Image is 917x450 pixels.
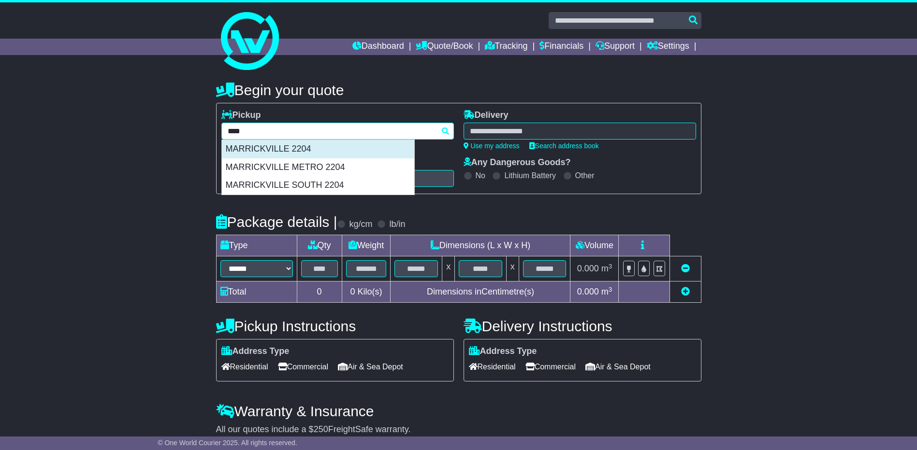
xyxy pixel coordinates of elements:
[469,346,537,357] label: Address Type
[221,359,268,374] span: Residential
[222,140,414,158] div: MARRICKVILLE 2204
[216,214,337,230] h4: Package details |
[539,39,583,55] a: Financials
[596,39,635,55] a: Support
[681,264,690,273] a: Remove this item
[525,359,576,374] span: Commercial
[464,110,509,121] label: Delivery
[216,281,297,303] td: Total
[216,403,701,419] h4: Warranty & Insurance
[216,424,701,435] div: All our quotes include a $ FreightSafe warranty.
[601,264,612,273] span: m
[216,318,454,334] h4: Pickup Instructions
[389,219,405,230] label: lb/in
[529,142,599,150] a: Search address book
[585,359,651,374] span: Air & Sea Depot
[476,171,485,180] label: No
[216,82,701,98] h4: Begin your quote
[349,219,372,230] label: kg/cm
[342,281,391,303] td: Kilo(s)
[221,346,290,357] label: Address Type
[221,110,261,121] label: Pickup
[647,39,689,55] a: Settings
[297,235,342,256] td: Qty
[314,424,328,434] span: 250
[442,256,455,281] td: x
[222,176,414,195] div: MARRICKVILLE SOUTH 2204
[681,287,690,296] a: Add new item
[158,439,297,447] span: © One World Courier 2025. All rights reserved.
[464,157,571,168] label: Any Dangerous Goods?
[609,263,612,270] sup: 3
[416,39,473,55] a: Quote/Book
[577,287,599,296] span: 0.000
[577,264,599,273] span: 0.000
[469,359,516,374] span: Residential
[222,158,414,177] div: MARRICKVILLE METRO 2204
[221,123,454,140] typeahead: Please provide city
[391,235,570,256] td: Dimensions (L x W x H)
[506,256,519,281] td: x
[352,39,404,55] a: Dashboard
[342,235,391,256] td: Weight
[570,235,619,256] td: Volume
[609,286,612,293] sup: 3
[485,39,527,55] a: Tracking
[464,318,701,334] h4: Delivery Instructions
[575,171,595,180] label: Other
[216,235,297,256] td: Type
[338,359,403,374] span: Air & Sea Depot
[504,171,556,180] label: Lithium Battery
[297,281,342,303] td: 0
[601,287,612,296] span: m
[391,281,570,303] td: Dimensions in Centimetre(s)
[278,359,328,374] span: Commercial
[350,287,355,296] span: 0
[464,142,520,150] a: Use my address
